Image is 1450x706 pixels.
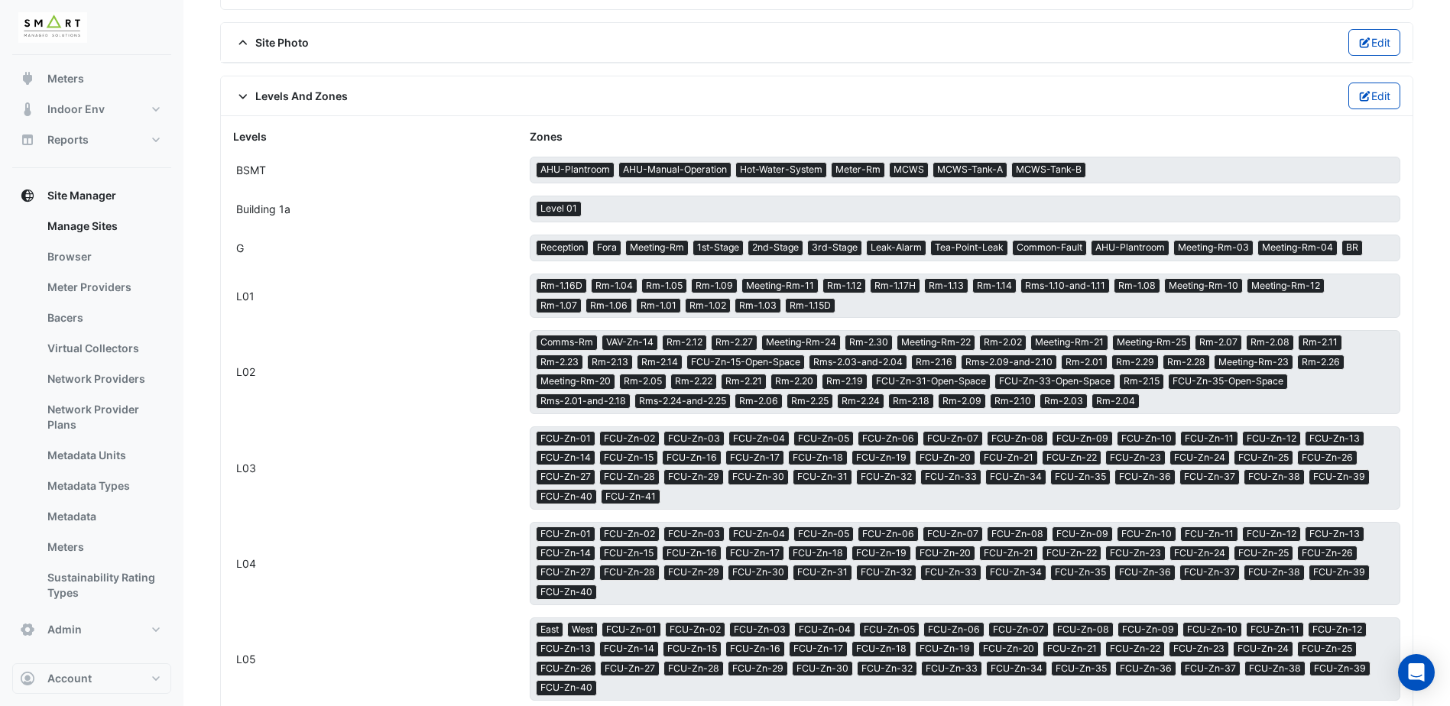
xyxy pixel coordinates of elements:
[537,527,595,541] span: FCU-Zn-01
[986,470,1046,484] span: FCU-Zn-34
[537,374,615,388] span: Meeting-Rm-20
[1170,451,1229,465] span: FCU-Zn-24
[730,623,790,636] span: FCU-Zn-03
[537,163,614,176] span: AHU-Plantroom
[600,565,659,579] span: FCU-Zn-28
[1169,642,1228,656] span: FCU-Zn-23
[771,374,817,388] span: Rm-2.20
[793,565,852,579] span: FCU-Zn-31
[1053,432,1112,445] span: FCU-Zn-09
[923,432,982,445] span: FCU-Zn-07
[916,546,975,560] span: FCU-Zn-20
[790,642,847,656] span: FCU-Zn-17
[912,355,956,369] span: Rm-2.16
[823,279,865,293] span: Rm-1.12
[1247,335,1293,349] span: Rm-2.08
[794,432,853,445] span: FCU-Zn-05
[35,532,171,562] a: Meters
[686,299,730,313] span: Rm-1.02
[762,335,840,349] span: Meeting-Rm-24
[663,451,721,465] span: FCU-Zn-16
[537,681,596,695] span: FCU-Zn-40
[537,623,563,636] span: East
[664,527,724,541] span: FCU-Zn-03
[1012,163,1085,176] span: MCWS-Tank-B
[889,394,933,408] span: Rm-2.18
[47,671,92,686] span: Account
[986,565,1046,579] span: FCU-Zn-34
[537,470,595,484] span: FCU-Zn-27
[729,432,789,445] span: FCU-Zn-04
[600,470,659,484] span: FCU-Zn-28
[916,451,975,465] span: FCU-Zn-20
[728,662,787,675] span: FCU-Zn-29
[537,585,596,599] span: FCU-Zn-40
[664,662,723,675] span: FCU-Zn-28
[1309,470,1369,484] span: FCU-Zn-39
[1298,355,1344,369] span: Rm-2.26
[1247,279,1324,293] span: Meeting-Rm-12
[1051,470,1110,484] span: FCU-Zn-35
[979,642,1038,656] span: FCU-Zn-20
[537,432,595,445] span: FCU-Zn-01
[12,63,171,94] button: Meters
[809,355,907,369] span: Rms-2.03-and-2.04
[1342,241,1362,254] span: BR
[664,470,723,484] span: FCU-Zn-29
[671,374,716,388] span: Rm-2.22
[12,614,171,645] button: Admin
[1106,546,1165,560] span: FCU-Zn-23
[1118,527,1176,541] span: FCU-Zn-10
[748,241,803,254] span: 2nd-Stage
[1398,654,1435,691] div: Open Intercom Messenger
[233,34,309,50] span: Site Photo
[568,623,597,636] span: West
[537,451,595,465] span: FCU-Zn-14
[692,279,737,293] span: Rm-1.09
[600,527,659,541] span: FCU-Zn-02
[789,451,847,465] span: FCU-Zn-18
[1244,470,1304,484] span: FCU-Zn-38
[939,394,985,408] span: Rm-2.09
[35,394,171,440] a: Network Provider Plans
[1243,432,1300,445] span: FCU-Zn-12
[1169,374,1287,388] span: FCU-Zn-35-Open-Space
[1215,355,1293,369] span: Meeting-Rm-23
[663,546,721,560] span: FCU-Zn-16
[1021,279,1109,293] span: Rms-1.10-and-1.11
[47,132,89,147] span: Reports
[728,470,788,484] span: FCU-Zn-30
[923,527,982,541] span: FCU-Zn-07
[858,662,916,675] span: FCU-Zn-32
[988,527,1047,541] span: FCU-Zn-08
[922,662,981,675] span: FCU-Zn-33
[962,355,1056,369] span: Rms-2.09-and-2.10
[729,527,789,541] span: FCU-Zn-04
[1306,432,1364,445] span: FCU-Zn-13
[858,432,918,445] span: FCU-Zn-06
[1092,241,1169,254] span: AHU-Plantroom
[12,663,171,694] button: Account
[1258,241,1337,254] span: Meeting-Rm-04
[1247,623,1303,636] span: FCU-Zn-11
[537,335,597,349] span: Comms-Rm
[808,241,861,254] span: 3rd-Stage
[1092,394,1139,408] span: Rm-2.04
[1181,432,1238,445] span: FCU-Zn-11
[722,374,766,388] span: Rm-2.21
[742,279,818,293] span: Meeting-Rm-11
[1043,642,1101,656] span: FCU-Zn-21
[664,432,724,445] span: FCU-Zn-03
[236,653,256,666] span: L05
[838,394,884,408] span: Rm-2.24
[537,565,595,579] span: FCU-Zn-27
[35,471,171,501] a: Metadata Types
[600,432,659,445] span: FCU-Zn-02
[537,279,586,293] span: Rm-1.16D
[1170,546,1229,560] span: FCU-Zn-24
[1234,451,1293,465] span: FCU-Zn-25
[666,623,725,636] span: FCU-Zn-02
[860,623,919,636] span: FCU-Zn-05
[664,565,723,579] span: FCU-Zn-29
[787,394,832,408] span: Rm-2.25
